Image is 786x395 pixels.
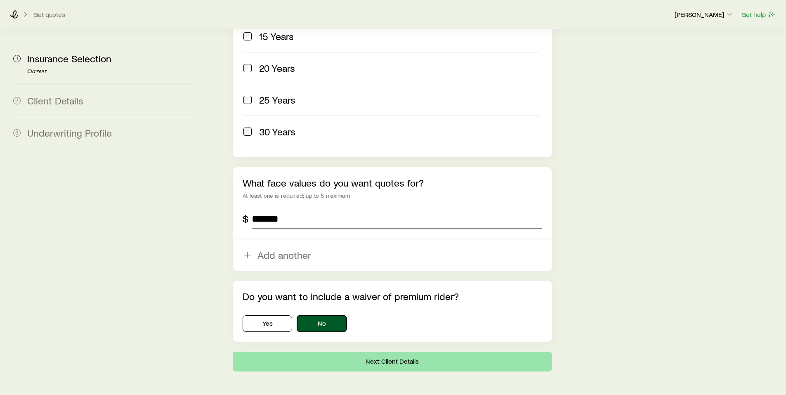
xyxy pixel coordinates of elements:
button: Yes [243,315,292,332]
input: 20 Years [243,64,252,72]
button: No [297,315,347,332]
span: 30 Years [259,126,295,137]
span: 20 Years [259,62,295,74]
input: 15 Years [243,32,252,40]
button: Next: Client Details [233,352,552,371]
label: What face values do you want quotes for? [243,177,424,189]
button: Get help [741,10,776,19]
span: Underwriting Profile [27,127,112,139]
div: At least one is required; up to 5 maximum [243,192,542,199]
span: 15 Years [259,31,294,42]
button: Get quotes [33,11,66,19]
input: 30 Years [243,128,252,136]
span: 2 [13,97,21,104]
span: Client Details [27,95,83,106]
p: Current [27,68,193,75]
div: $ [243,213,248,225]
span: 3 [13,129,21,137]
p: [PERSON_NAME] [675,10,734,19]
button: Add another [233,239,552,271]
input: 25 Years [243,96,252,104]
button: [PERSON_NAME] [674,10,734,20]
span: 25 Years [259,94,295,106]
span: 1 [13,55,21,62]
p: Do you want to include a waiver of premium rider? [243,291,542,302]
span: Insurance Selection [27,52,111,64]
